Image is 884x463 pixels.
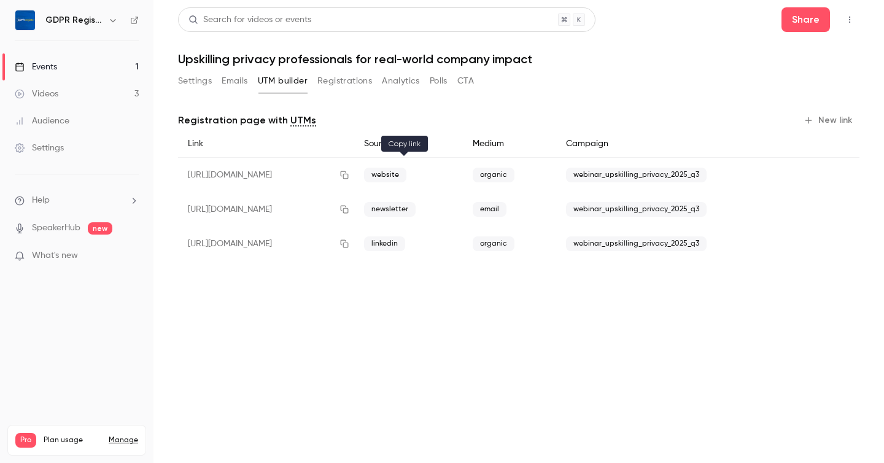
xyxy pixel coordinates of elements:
button: Polls [430,71,448,91]
span: organic [473,168,514,182]
div: Search for videos or events [188,14,311,26]
p: Registration page with [178,113,316,128]
span: Help [32,194,50,207]
img: GDPR Register [15,10,35,30]
button: Share [781,7,830,32]
a: Manage [109,435,138,445]
span: What's new [32,249,78,262]
div: Medium [463,130,556,158]
div: Source [354,130,462,158]
button: Analytics [382,71,420,91]
div: Videos [15,88,58,100]
div: [URL][DOMAIN_NAME] [178,192,354,227]
div: Events [15,61,57,73]
div: [URL][DOMAIN_NAME] [178,158,354,193]
div: Link [178,130,354,158]
a: SpeakerHub [32,222,80,235]
div: [URL][DOMAIN_NAME] [178,227,354,261]
button: Settings [178,71,212,91]
h1: Upskilling privacy professionals for real-world company impact [178,52,859,66]
span: email [473,202,506,217]
a: UTMs [290,113,316,128]
div: Campaign [556,130,800,158]
span: new [88,222,112,235]
button: Emails [222,71,247,91]
button: Registrations [317,71,372,91]
span: Pro [15,433,36,448]
button: New link [799,111,859,130]
button: UTM builder [258,71,308,91]
span: organic [473,236,514,251]
div: Settings [15,142,64,154]
li: help-dropdown-opener [15,194,139,207]
span: webinar_upskilling_privacy_2025_q3 [566,236,707,251]
span: Plan usage [44,435,101,445]
span: newsletter [364,202,416,217]
span: webinar_upskilling_privacy_2025_q3 [566,168,707,182]
span: website [364,168,406,182]
span: webinar_upskilling_privacy_2025_q3 [566,202,707,217]
button: CTA [457,71,474,91]
div: Audience [15,115,69,127]
span: linkedin [364,236,405,251]
h6: GDPR Register [45,14,103,26]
